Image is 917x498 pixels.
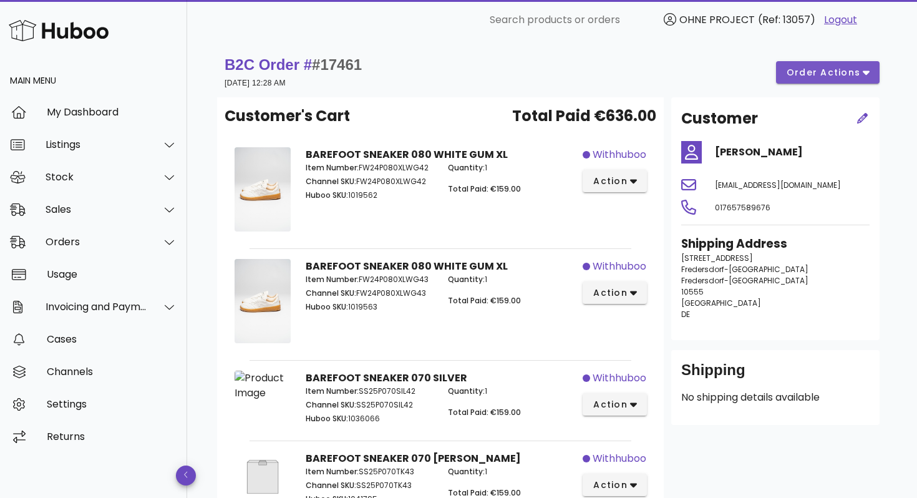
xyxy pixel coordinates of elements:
span: action [593,398,628,411]
div: Listings [46,139,147,150]
span: [STREET_ADDRESS] [681,253,753,263]
span: Quantity: [448,386,485,396]
span: Total Paid: €159.00 [448,183,521,194]
button: action [583,170,647,192]
span: Huboo SKU: [306,190,348,200]
p: 1019562 [306,190,433,201]
p: FW24P080XLWG42 [306,162,433,173]
span: Quantity: [448,274,485,285]
span: Total Paid: €159.00 [448,407,521,417]
div: Shipping [681,360,870,390]
span: (Ref: 13057) [758,12,815,27]
span: withhuboo [593,451,646,466]
span: Item Number: [306,162,359,173]
button: action [583,474,647,496]
span: Item Number: [306,274,359,285]
div: Returns [47,431,177,442]
span: 017657589676 [715,202,770,213]
div: Settings [47,398,177,410]
a: Logout [824,12,857,27]
p: SS25P070SIL42 [306,399,433,411]
p: 1036066 [306,413,433,424]
span: Channel SKU: [306,176,356,187]
span: Item Number: [306,466,359,477]
span: [EMAIL_ADDRESS][DOMAIN_NAME] [715,180,841,190]
span: Quantity: [448,162,485,173]
span: Huboo SKU: [306,413,348,424]
span: 10555 [681,286,704,297]
p: 1 [448,386,575,397]
h3: Shipping Address [681,235,870,253]
p: FW24P080XLWG43 [306,274,433,285]
span: order actions [786,66,861,79]
span: DE [681,309,690,320]
p: SS25P070SIL42 [306,386,433,397]
span: withhuboo [593,147,646,162]
div: Stock [46,171,147,183]
span: OHNE PROJECT [679,12,755,27]
img: Product Image [235,371,291,401]
p: 1 [448,274,575,285]
div: Orders [46,236,147,248]
span: [GEOGRAPHIC_DATA] [681,298,761,308]
p: FW24P080XLWG42 [306,176,433,187]
span: Channel SKU: [306,288,356,298]
span: action [593,175,628,188]
span: #17461 [312,56,362,73]
span: Total Paid: €159.00 [448,295,521,306]
div: Sales [46,203,147,215]
span: Channel SKU: [306,399,356,410]
span: action [593,286,628,300]
span: withhuboo [593,371,646,386]
span: Total Paid €636.00 [512,105,656,127]
button: order actions [776,61,880,84]
div: My Dashboard [47,106,177,118]
span: Total Paid: €159.00 [448,487,521,498]
span: Channel SKU: [306,480,356,491]
p: FW24P080XLWG43 [306,288,433,299]
h2: Customer [681,107,758,130]
div: Channels [47,366,177,378]
div: Usage [47,268,177,280]
p: SS25P070TK43 [306,480,433,491]
strong: BAREFOOT SNEAKER 070 SILVER [306,371,467,385]
strong: BAREFOOT SNEAKER 070 [PERSON_NAME] [306,451,521,466]
span: action [593,479,628,492]
p: 1019563 [306,301,433,313]
div: Cases [47,333,177,345]
p: 1 [448,466,575,477]
button: action [583,393,647,416]
span: Fredersdorf-[GEOGRAPHIC_DATA] [681,275,808,286]
small: [DATE] 12:28 AM [225,79,286,87]
span: Fredersdorf-[GEOGRAPHIC_DATA] [681,264,808,275]
p: SS25P070TK43 [306,466,433,477]
h4: [PERSON_NAME] [715,145,870,160]
strong: BAREFOOT SNEAKER 080 WHITE GUM XL [306,259,508,273]
span: Huboo SKU: [306,301,348,312]
span: Customer's Cart [225,105,350,127]
img: Huboo Logo [9,17,109,44]
span: Quantity: [448,466,485,477]
span: Item Number: [306,386,359,396]
img: Product Image [235,147,291,232]
p: 1 [448,162,575,173]
div: Invoicing and Payments [46,301,147,313]
p: No shipping details available [681,390,870,405]
strong: B2C Order # [225,56,362,73]
strong: BAREFOOT SNEAKER 080 WHITE GUM XL [306,147,508,162]
span: withhuboo [593,259,646,274]
img: Product Image [235,259,291,343]
button: action [583,281,647,304]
